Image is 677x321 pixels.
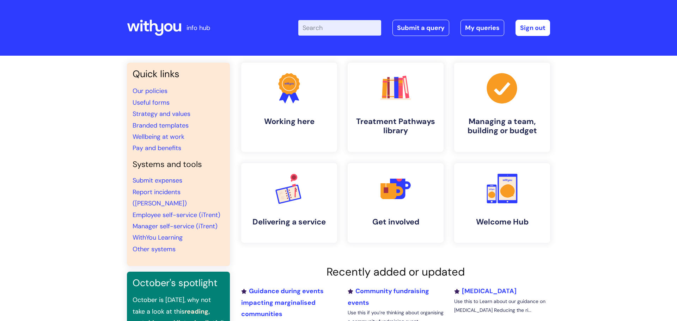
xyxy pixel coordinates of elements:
[133,277,224,289] h3: October's spotlight
[133,245,176,253] a: Other systems
[133,188,187,208] a: Report incidents ([PERSON_NAME])
[241,287,324,318] a: Guidance during events impacting marginalised communities
[133,160,224,169] h4: Systems and tools
[133,121,189,130] a: Branded templates
[454,163,550,243] a: Welcome Hub
[133,87,167,95] a: Our policies
[348,287,429,307] a: Community fundraising events
[133,176,182,185] a: Submit expenses
[461,20,504,36] a: My queries
[516,20,550,36] a: Sign out
[133,211,220,219] a: Employee self-service (iTrent)
[460,117,544,136] h4: Managing a team, building or budget
[353,217,438,227] h4: Get involved
[348,163,444,243] a: Get involved
[298,20,550,36] div: | -
[133,68,224,80] h3: Quick links
[133,233,183,242] a: WithYou Learning
[241,163,337,243] a: Delivering a service
[187,22,210,33] p: info hub
[133,144,181,152] a: Pay and benefits
[454,297,550,315] p: Use this to Learn about our guidance on [MEDICAL_DATA] Reducing the ri...
[133,132,184,141] a: Wellbeing at work
[247,117,331,126] h4: Working here
[353,117,438,136] h4: Treatment Pathways library
[454,287,517,295] a: [MEDICAL_DATA]
[133,110,190,118] a: Strategy and values
[392,20,449,36] a: Submit a query
[133,98,170,107] a: Useful forms
[460,217,544,227] h4: Welcome Hub
[241,63,337,152] a: Working here
[348,63,444,152] a: Treatment Pathways library
[454,63,550,152] a: Managing a team, building or budget
[133,222,218,230] a: Manager self-service (iTrent)
[241,265,550,278] h2: Recently added or updated
[298,20,381,36] input: Search
[247,217,331,227] h4: Delivering a service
